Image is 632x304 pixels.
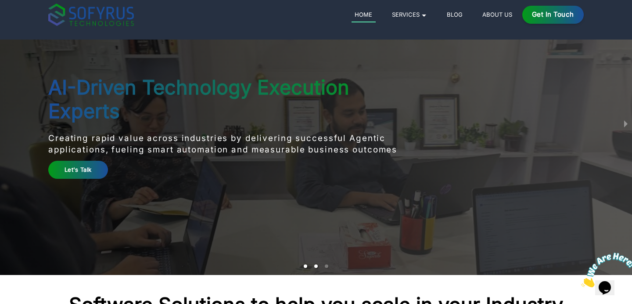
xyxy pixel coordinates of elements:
[578,249,632,291] iframe: chat widget
[48,133,405,156] p: Creating rapid value across industries by delivering successful Agentic applications, fueling sma...
[48,76,405,123] h1: AI-Driven Technology Execution Experts
[389,9,431,20] a: Services 🞃
[48,161,108,179] a: Let's Talk
[522,6,584,24] a: Get in Touch
[48,4,134,26] img: sofyrus
[304,264,307,268] li: slide item 1
[444,9,466,20] a: Blog
[325,264,328,268] li: slide item 3
[479,9,516,20] a: About Us
[314,264,318,268] li: slide item 2
[352,9,376,22] a: Home
[4,4,58,38] img: Chat attention grabber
